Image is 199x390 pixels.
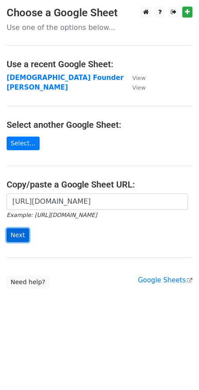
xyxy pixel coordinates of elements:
a: [PERSON_NAME] [7,83,68,91]
p: Use one of the options below... [7,23,192,32]
a: Need help? [7,275,49,289]
a: Select... [7,137,40,150]
input: Next [7,228,29,242]
small: View [133,75,146,81]
a: View [124,74,146,82]
a: Google Sheets [138,276,192,284]
h4: Copy/paste a Google Sheet URL: [7,179,192,190]
input: Paste your Google Sheet URL here [7,193,188,210]
h4: Select another Google Sheet: [7,119,192,130]
small: Example: [URL][DOMAIN_NAME] [7,212,97,218]
small: View [133,84,146,91]
iframe: Chat Widget [155,348,199,390]
a: [DEMOGRAPHIC_DATA] Founder [7,74,124,82]
h4: Use a recent Google Sheet: [7,59,192,69]
a: View [124,83,146,91]
h3: Choose a Google Sheet [7,7,192,19]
